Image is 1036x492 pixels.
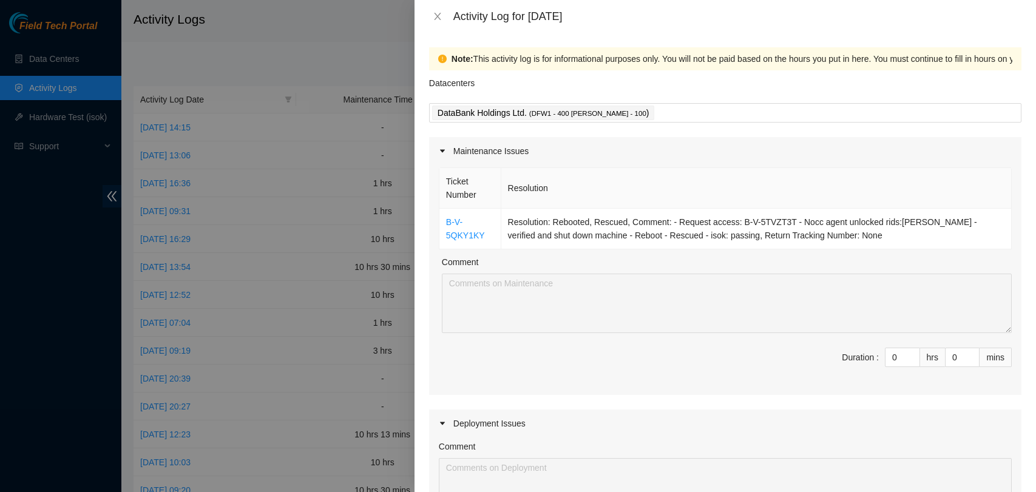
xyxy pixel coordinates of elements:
th: Resolution [501,168,1012,209]
span: close [433,12,442,21]
p: DataBank Holdings Ltd. ) [438,106,649,120]
strong: Note: [452,52,473,66]
span: ( DFW1 - 400 [PERSON_NAME] - 100 [529,110,646,117]
label: Comment [442,255,479,269]
a: B-V-5QKY1KY [446,217,485,240]
td: Resolution: Rebooted, Rescued, Comment: - Request access: B-V-5TVZT3T - Nocc agent unlocked rids:... [501,209,1012,249]
textarea: Comment [442,274,1012,333]
button: Close [429,11,446,22]
div: Activity Log for [DATE] [453,10,1021,23]
div: hrs [920,348,946,367]
p: Datacenters [429,70,475,90]
label: Comment [439,440,476,453]
span: exclamation-circle [438,55,447,63]
div: mins [980,348,1012,367]
div: Duration : [842,351,879,364]
span: caret-right [439,420,446,427]
div: Deployment Issues [429,409,1021,437]
th: Ticket Number [439,168,501,209]
div: Maintenance Issues [429,137,1021,165]
span: caret-right [439,147,446,155]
